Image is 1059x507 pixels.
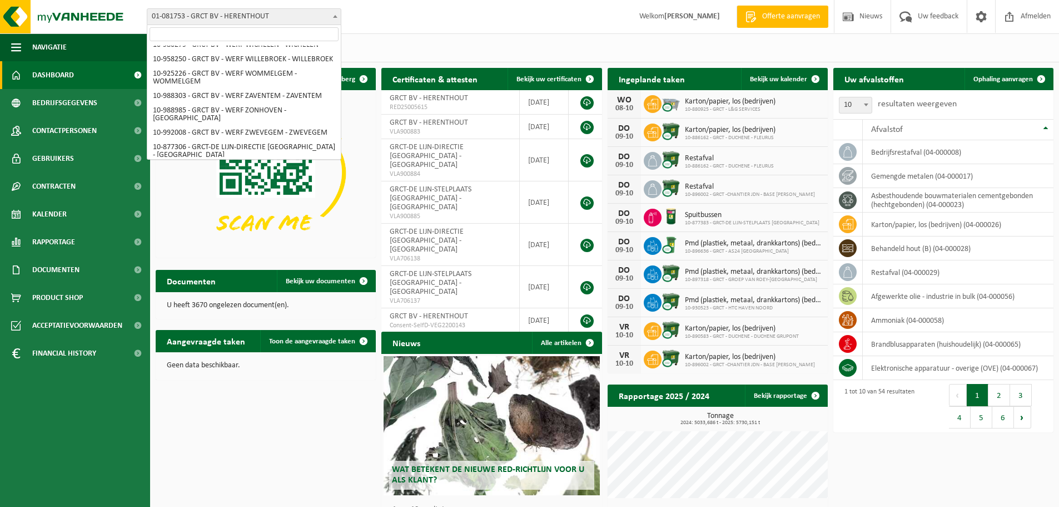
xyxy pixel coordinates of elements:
[390,297,511,306] span: VLA706137
[664,12,720,21] strong: [PERSON_NAME]
[390,103,511,112] span: RED25005615
[973,76,1033,83] span: Ophaling aanvragen
[971,406,992,429] button: 5
[277,270,375,292] a: Bekijk uw documenten
[390,143,464,169] span: GRCT-DE LIJN-DIRECTIE [GEOGRAPHIC_DATA] - [GEOGRAPHIC_DATA]
[520,115,569,139] td: [DATE]
[1010,384,1032,406] button: 3
[520,181,569,224] td: [DATE]
[269,338,355,345] span: Toon de aangevraagde taken
[662,292,680,311] img: WB-1100-CU
[863,140,1053,164] td: bedrijfsrestafval (04-000008)
[608,385,720,406] h2: Rapportage 2025 / 2024
[863,188,1053,213] td: asbesthoudende bouwmaterialen cementgebonden (hechtgebonden) (04-000023)
[863,356,1053,380] td: elektronische apparatuur - overige (OVE) (04-000067)
[520,224,569,266] td: [DATE]
[516,76,581,83] span: Bekijk uw certificaten
[390,212,511,221] span: VLA900885
[150,126,339,140] li: 10-992008 - GRCT BV - WERF ZWEVEGEM - ZWEVEGEM
[532,332,601,354] a: Alle artikelen
[949,384,967,406] button: Previous
[613,190,635,198] div: 09-10
[286,278,355,285] span: Bekijk uw documenten
[613,152,635,161] div: DO
[613,412,828,426] h3: Tonnage
[508,68,601,90] a: Bekijk uw certificaten
[150,89,339,104] li: 10-988303 - GRCT BV - WERF ZAVENTEM - ZAVENTEM
[685,163,774,170] span: 10-886162 - GRCT - DUCHENE - FLEURUS
[863,237,1053,260] td: behandeld hout (B) (04-000028)
[32,256,79,284] span: Documenten
[331,76,355,83] span: Verberg
[147,8,341,25] span: 01-081753 - GRCT BV - HERENTHOUT
[662,207,680,226] img: PB-OT-0200-MET-00-03
[662,179,680,198] img: WB-1100-CU
[613,323,635,332] div: VR
[613,360,635,368] div: 10-10
[32,200,67,228] span: Kalender
[390,270,471,296] span: GRCT-DE LIJN-STELPLAATS [GEOGRAPHIC_DATA] - [GEOGRAPHIC_DATA]
[613,181,635,190] div: DO
[685,333,799,340] span: 10-890583 - GRCT - DUCHENE - DUCHENE GRUPONT
[1014,406,1031,429] button: Next
[662,264,680,283] img: WB-1100-CU
[745,385,827,407] a: Bekijk rapportage
[381,68,489,90] h2: Certificaten & attesten
[833,68,915,90] h2: Uw afvalstoffen
[260,330,375,352] a: Toon de aangevraagde taken
[662,150,680,169] img: WB-1100-CU
[685,135,775,141] span: 10-886162 - GRCT - DUCHENE - FLEURUS
[759,11,823,22] span: Offerte aanvragen
[520,266,569,308] td: [DATE]
[685,277,822,283] span: 10-897318 - GRCT - GROEP VAN ROEY-[GEOGRAPHIC_DATA]
[156,90,376,255] img: Download de VHEPlus App
[685,296,822,305] span: Pmd (plastiek, metaal, drankkartons) (bedrijven)
[685,191,815,198] span: 10-896002 - GRCT -CHANTIER JDN - BASE [PERSON_NAME]
[613,105,635,112] div: 08-10
[390,94,468,102] span: GRCT BV - HERENTHOUT
[390,185,471,211] span: GRCT-DE LIJN-STELPLAATS [GEOGRAPHIC_DATA] - [GEOGRAPHIC_DATA]
[150,67,339,89] li: 10-925226 - GRCT BV - WERF WOMMELGEM - WOMMELGEM
[750,76,807,83] span: Bekijk uw kalender
[32,312,122,339] span: Acceptatievoorwaarden
[613,332,635,339] div: 10-10
[520,308,569,333] td: [DATE]
[871,125,903,134] span: Afvalstof
[685,183,815,191] span: Restafval
[613,238,635,247] div: DO
[32,33,67,61] span: Navigatie
[613,161,635,169] div: 09-10
[32,228,75,256] span: Rapportage
[390,119,468,127] span: GRCT BV - HERENTHOUT
[322,68,375,90] button: Verberg
[390,254,511,263] span: VLA706138
[662,349,680,368] img: WB-1100-CU
[685,106,775,113] span: 10-880925 - GRCT - L&G SERVICES
[613,294,635,303] div: DO
[390,321,511,330] span: Consent-SelfD-VEG2200143
[32,339,96,367] span: Financial History
[662,235,680,254] img: WB-0240-CU
[685,97,775,106] span: Karton/papier, los (bedrijven)
[150,52,339,67] li: 10-958250 - GRCT BV - WERF WILLEBROEK - WILLEBROEK
[685,324,799,333] span: Karton/papier, los (bedrijven)
[964,68,1052,90] a: Ophaling aanvragen
[32,61,74,89] span: Dashboard
[988,384,1010,406] button: 2
[613,420,828,426] span: 2024: 5033,686 t - 2025: 5730,151 t
[156,270,227,292] h2: Documenten
[839,97,872,113] span: 10
[613,133,635,141] div: 09-10
[613,303,635,311] div: 09-10
[685,154,774,163] span: Restafval
[150,104,339,126] li: 10-988985 - GRCT BV - WERF ZONHOVEN - [GEOGRAPHIC_DATA]
[392,465,584,485] span: Wat betekent de nieuwe RED-richtlijn voor u als klant?
[839,97,872,114] span: 10
[613,209,635,218] div: DO
[662,321,680,339] img: WB-1100-CU
[741,68,827,90] a: Bekijk uw kalender
[613,266,635,275] div: DO
[32,173,76,200] span: Contracten
[878,100,957,109] label: resultaten weergeven
[390,312,468,321] span: GRCT BV - HERENTHOUT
